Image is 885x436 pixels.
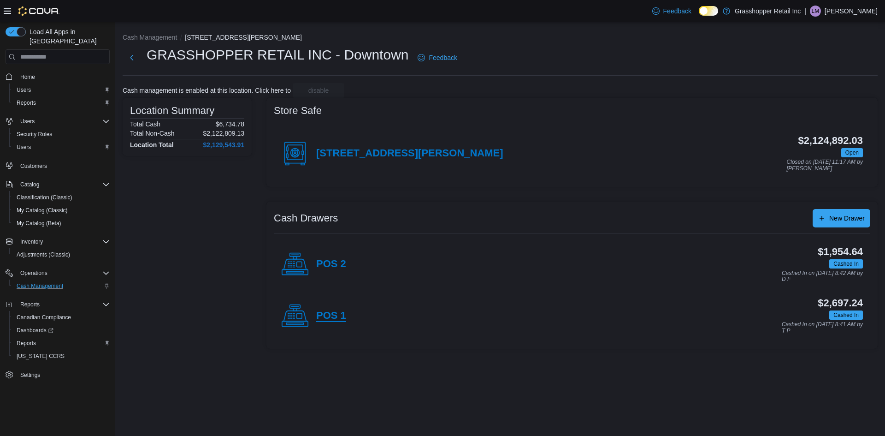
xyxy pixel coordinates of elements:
[17,299,43,310] button: Reports
[130,130,175,137] h6: Total Non-Cash
[130,141,174,149] h4: Location Total
[17,143,31,151] span: Users
[13,218,110,229] span: My Catalog (Beta)
[9,324,113,337] a: Dashboards
[18,6,59,16] img: Cova
[2,159,113,173] button: Customers
[17,71,110,82] span: Home
[9,96,113,109] button: Reports
[26,27,110,46] span: Load All Apps in [GEOGRAPHIC_DATA]
[185,34,302,41] button: [STREET_ADDRESS][PERSON_NAME]
[17,116,110,127] span: Users
[20,73,35,81] span: Home
[9,141,113,154] button: Users
[829,259,863,269] span: Cashed In
[804,6,806,17] p: |
[20,301,40,308] span: Reports
[845,149,859,157] span: Open
[9,248,113,261] button: Adjustments (Classic)
[123,48,141,67] button: Next
[818,246,863,257] h3: $1,954.64
[316,310,346,322] h4: POS 1
[308,86,329,95] span: disable
[13,281,67,292] a: Cash Management
[829,311,863,320] span: Cashed In
[20,181,39,188] span: Catalog
[13,249,74,260] a: Adjustments (Classic)
[274,105,322,116] h3: Store Safe
[20,238,43,245] span: Inventory
[813,209,870,227] button: New Drawer
[13,129,56,140] a: Security Roles
[123,33,878,44] nav: An example of EuiBreadcrumbs
[13,192,110,203] span: Classification (Classic)
[293,83,344,98] button: disable
[147,46,408,64] h1: GRASSHOPPER RETAIL INC - Downtown
[429,53,457,62] span: Feedback
[13,281,110,292] span: Cash Management
[9,217,113,230] button: My Catalog (Beta)
[2,298,113,311] button: Reports
[13,97,110,108] span: Reports
[13,338,110,349] span: Reports
[20,269,47,277] span: Operations
[6,66,110,406] nav: Complex example
[17,179,110,190] span: Catalog
[17,268,51,279] button: Operations
[13,142,35,153] a: Users
[13,192,76,203] a: Classification (Classic)
[20,371,40,379] span: Settings
[13,129,110,140] span: Security Roles
[123,87,291,94] p: Cash management is enabled at this location. Click here to
[17,370,44,381] a: Settings
[2,178,113,191] button: Catalog
[17,352,65,360] span: [US_STATE] CCRS
[9,280,113,293] button: Cash Management
[17,236,110,247] span: Inventory
[13,312,75,323] a: Canadian Compliance
[130,120,160,128] h6: Total Cash
[649,2,695,20] a: Feedback
[17,194,72,201] span: Classification (Classic)
[274,213,338,224] h3: Cash Drawers
[13,325,110,336] span: Dashboards
[17,160,110,172] span: Customers
[20,118,35,125] span: Users
[17,282,63,290] span: Cash Management
[13,205,71,216] a: My Catalog (Classic)
[203,130,244,137] p: $2,122,809.13
[17,340,36,347] span: Reports
[13,351,68,362] a: [US_STATE] CCRS
[782,322,863,334] p: Cashed In on [DATE] 8:41 AM by T P
[13,325,57,336] a: Dashboards
[13,97,40,108] a: Reports
[699,6,718,16] input: Dark Mode
[13,84,110,96] span: Users
[787,159,863,172] p: Closed on [DATE] 11:17 AM by [PERSON_NAME]
[17,86,31,94] span: Users
[20,162,47,170] span: Customers
[9,128,113,141] button: Security Roles
[216,120,244,128] p: $6,734.78
[9,337,113,350] button: Reports
[9,350,113,363] button: [US_STATE] CCRS
[663,6,691,16] span: Feedback
[17,131,52,138] span: Security Roles
[833,311,859,319] span: Cashed In
[17,99,36,107] span: Reports
[17,207,68,214] span: My Catalog (Classic)
[17,251,70,258] span: Adjustments (Classic)
[818,298,863,309] h3: $2,697.24
[9,204,113,217] button: My Catalog (Classic)
[17,299,110,310] span: Reports
[2,115,113,128] button: Users
[13,338,40,349] a: Reports
[2,70,113,83] button: Home
[17,236,47,247] button: Inventory
[316,258,346,270] h4: POS 2
[810,6,821,17] div: L M
[833,260,859,268] span: Cashed In
[9,311,113,324] button: Canadian Compliance
[9,191,113,204] button: Classification (Classic)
